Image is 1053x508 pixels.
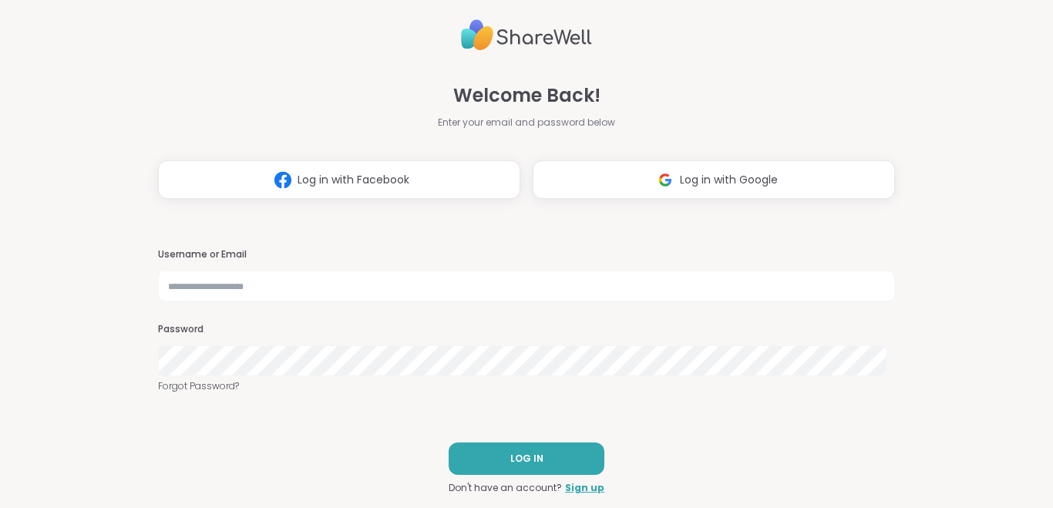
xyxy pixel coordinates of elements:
[510,452,543,466] span: LOG IN
[680,172,778,188] span: Log in with Google
[158,160,520,199] button: Log in with Facebook
[461,13,592,57] img: ShareWell Logo
[533,160,895,199] button: Log in with Google
[449,481,562,495] span: Don't have an account?
[158,379,895,393] a: Forgot Password?
[453,82,601,109] span: Welcome Back!
[651,166,680,194] img: ShareWell Logomark
[298,172,409,188] span: Log in with Facebook
[158,323,895,336] h3: Password
[565,481,604,495] a: Sign up
[158,248,895,261] h3: Username or Email
[449,442,604,475] button: LOG IN
[438,116,615,130] span: Enter your email and password below
[268,166,298,194] img: ShareWell Logomark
